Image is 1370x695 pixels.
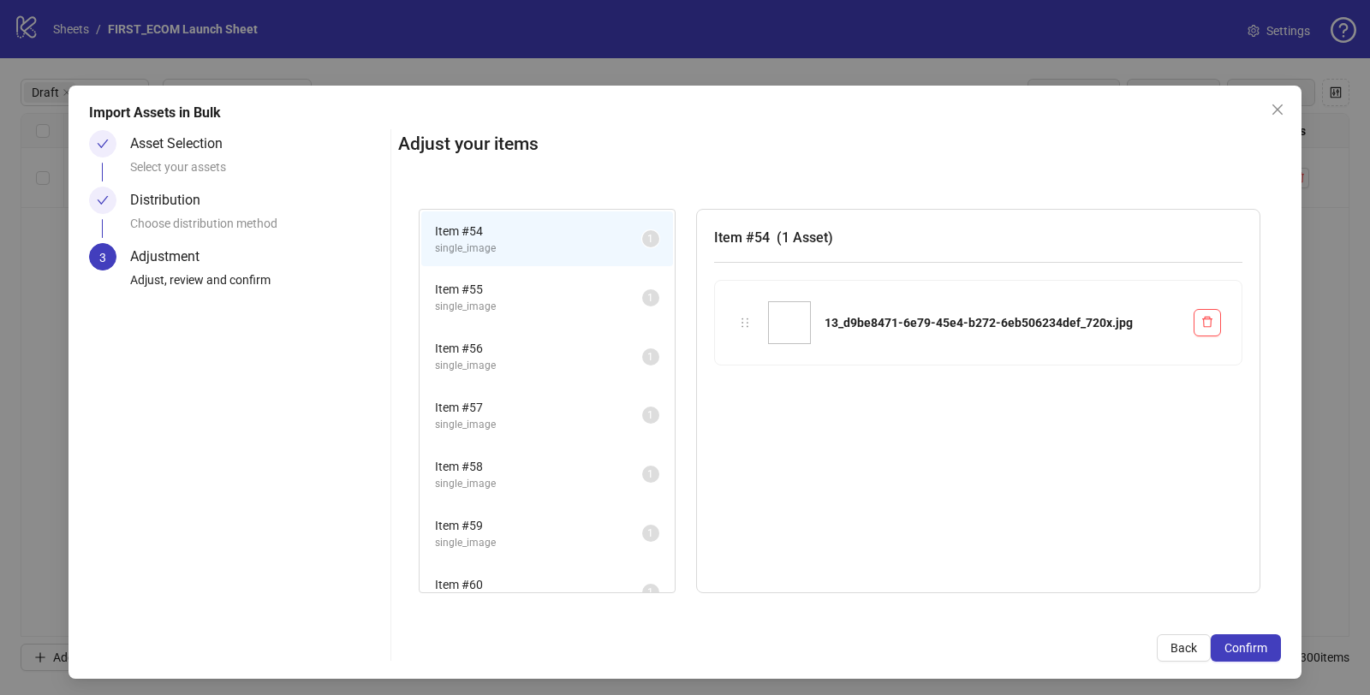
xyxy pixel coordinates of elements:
span: delete [1201,316,1213,328]
span: single_image [435,535,642,551]
div: Adjustment [130,243,213,270]
button: Delete [1194,309,1221,336]
div: Choose distribution method [130,214,384,243]
span: single_image [435,417,642,433]
button: Confirm [1211,634,1281,662]
span: Confirm [1224,641,1267,655]
div: Adjust, review and confirm [130,270,384,300]
div: Import Assets in Bulk [89,103,1281,123]
span: 1 [647,468,653,480]
span: check [97,138,109,150]
span: Item # 54 [435,222,642,241]
span: Back [1170,641,1197,655]
span: single_image [435,476,642,492]
span: 1 [647,233,653,245]
span: 1 [647,351,653,363]
span: Item # 60 [435,575,642,594]
div: holder [736,313,754,332]
sup: 1 [642,525,659,542]
div: Distribution [130,187,214,214]
div: Asset Selection [130,130,236,157]
span: Item # 59 [435,516,642,535]
sup: 1 [642,348,659,365]
span: 1 [647,527,653,539]
div: 13_d9be8471-6e79-45e4-b272-6eb506234def_720x.jpg [825,313,1180,332]
button: Back [1157,634,1211,662]
span: single_image [435,358,642,374]
span: holder [739,317,751,329]
sup: 1 [642,407,659,424]
span: 1 [647,409,653,421]
span: 1 [647,586,653,598]
span: check [97,194,109,206]
span: Item # 56 [435,339,642,358]
sup: 1 [642,584,659,601]
sup: 1 [642,466,659,483]
img: 13_d9be8471-6e79-45e4-b272-6eb506234def_720x.jpg [768,301,811,344]
h3: Item # 54 [714,227,1242,248]
span: Item # 57 [435,398,642,417]
sup: 1 [642,289,659,306]
span: Item # 55 [435,280,642,299]
div: Select your assets [130,157,384,187]
span: 3 [99,251,106,264]
h2: Adjust your items [398,130,1281,158]
span: 1 [647,292,653,304]
span: ( 1 Asset ) [777,229,833,246]
span: Item # 58 [435,457,642,476]
span: single_image [435,299,642,315]
span: single_image [435,241,642,257]
button: Close [1264,96,1291,123]
span: close [1271,103,1284,116]
sup: 1 [642,230,659,247]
